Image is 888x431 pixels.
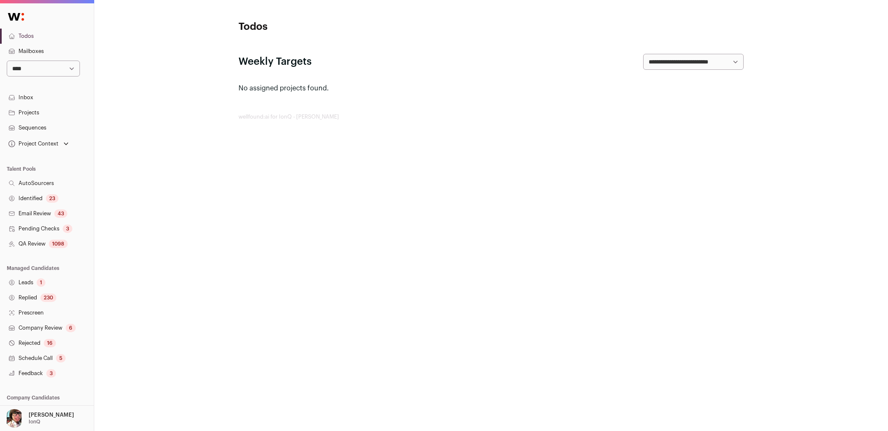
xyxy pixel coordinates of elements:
[239,114,744,120] footer: wellfound:ai for IonQ - [PERSON_NAME]
[3,409,76,428] button: Open dropdown
[29,418,40,425] p: IonQ
[44,339,56,347] div: 16
[7,140,58,147] div: Project Context
[66,324,76,332] div: 6
[239,83,744,93] p: No assigned projects found.
[46,369,56,378] div: 3
[49,240,68,248] div: 1098
[239,55,312,69] h2: Weekly Targets
[37,278,45,287] div: 1
[63,225,72,233] div: 3
[239,20,407,34] h1: Todos
[54,209,67,218] div: 43
[7,138,70,150] button: Open dropdown
[3,8,29,25] img: Wellfound
[5,409,24,428] img: 14759586-medium_jpg
[40,294,56,302] div: 230
[29,412,74,418] p: [PERSON_NAME]
[56,354,66,362] div: 5
[46,194,58,203] div: 23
